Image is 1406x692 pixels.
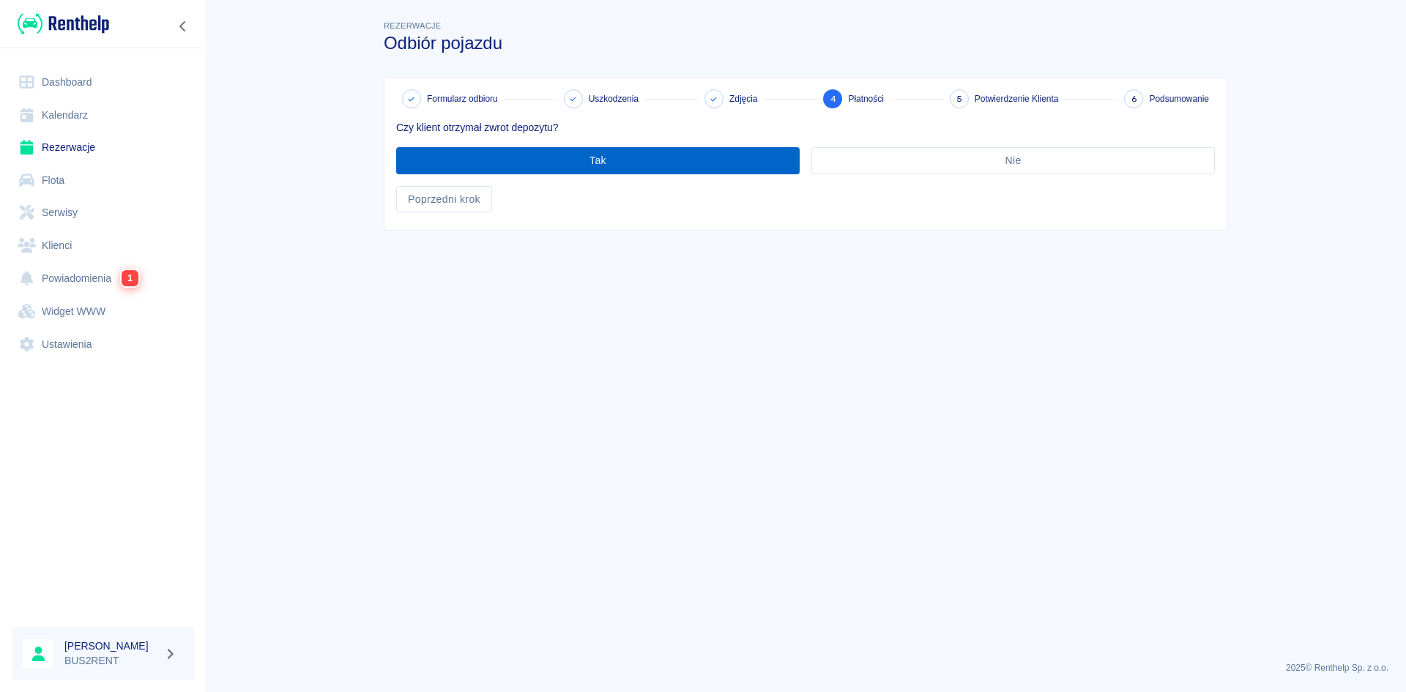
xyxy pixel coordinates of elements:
[384,33,1227,53] h3: Odbiór pojazdu
[427,92,498,105] span: Formularz odbioru
[172,17,194,36] button: Zwiń nawigację
[64,639,158,653] h6: [PERSON_NAME]
[811,147,1215,174] button: Nie
[223,661,1388,674] p: 2025 © Renthelp Sp. z o.o.
[396,120,1215,135] p: Czy klient otrzymał zwrot depozytu?
[64,653,158,669] p: BUS2RENT
[1149,92,1209,105] span: Podsumowanie
[12,196,194,229] a: Serwisy
[12,164,194,197] a: Flota
[122,270,138,286] span: 1
[589,92,639,105] span: Uszkodzenia
[729,92,757,105] span: Zdjęcia
[12,295,194,328] a: Widget WWW
[12,229,194,262] a: Klienci
[848,92,883,105] span: Płatności
[396,147,800,174] button: Tak
[18,12,109,36] img: Renthelp logo
[956,92,962,107] span: 5
[12,328,194,361] a: Ustawienia
[12,261,194,295] a: Powiadomienia1
[396,186,492,213] button: Poprzedni krok
[12,66,194,99] a: Dashboard
[975,92,1059,105] span: Potwierdzenie Klienta
[12,12,109,36] a: Renthelp logo
[12,131,194,164] a: Rezerwacje
[384,21,441,30] span: Rezerwacje
[830,92,836,107] span: 4
[12,99,194,132] a: Kalendarz
[1131,92,1137,107] span: 6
